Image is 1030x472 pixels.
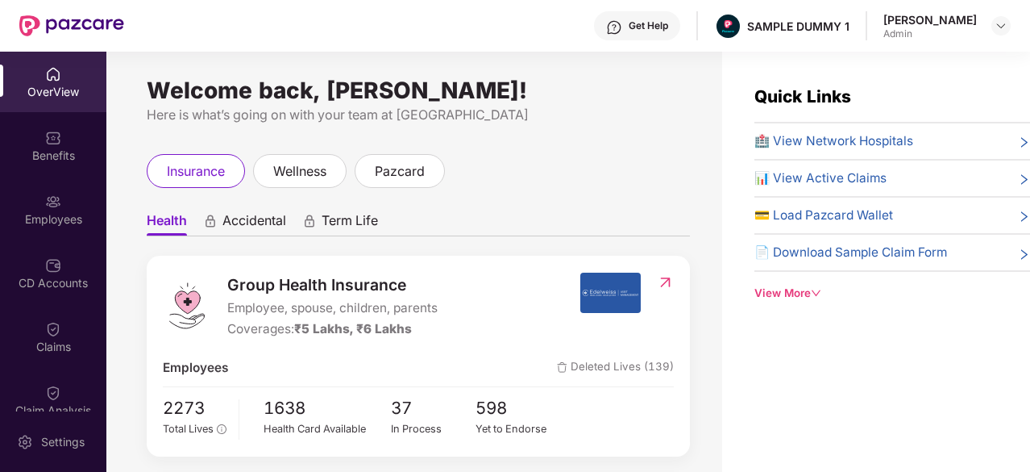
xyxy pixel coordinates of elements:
[1018,172,1030,188] span: right
[754,206,893,225] span: 💳 Load Pazcard Wallet
[264,421,391,437] div: Health Card Available
[45,257,61,274] img: svg+xml;base64,PHN2ZyBpZD0iQ0RfQWNjb3VudHMiIGRhdGEtbmFtZT0iQ0QgQWNjb3VudHMiIHhtbG5zPSJodHRwOi8vd3...
[45,130,61,146] img: svg+xml;base64,PHN2ZyBpZD0iQmVuZWZpdHMiIHhtbG5zPSJodHRwOi8vd3d3LnczLm9yZy8yMDAwL3N2ZyIgd2lkdGg9Ij...
[227,299,438,318] span: Employee, spouse, children, parents
[203,214,218,228] div: animation
[227,320,438,339] div: Coverages:
[716,15,740,38] img: Pazcare_Alternative_logo-01-01.png
[227,273,438,297] span: Group Health Insurance
[657,274,674,290] img: RedirectIcon
[17,434,33,450] img: svg+xml;base64,PHN2ZyBpZD0iU2V0dGluZy0yMHgyMCIgeG1sbnM9Imh0dHA6Ly93d3cudzMub3JnLzIwMDAvc3ZnIiB3aW...
[754,86,851,107] span: Quick Links
[217,424,226,433] span: info-circle
[391,421,476,437] div: In Process
[580,273,641,313] img: insurerIcon
[264,395,391,422] span: 1638
[19,15,124,36] img: New Pazcare Logo
[167,161,225,182] span: insurance
[1018,246,1030,262] span: right
[45,66,61,82] img: svg+xml;base64,PHN2ZyBpZD0iSG9tZSIgeG1sbnM9Imh0dHA6Ly93d3cudzMub3JnLzIwMDAvc3ZnIiB3aWR0aD0iMjAiIG...
[375,161,425,182] span: pazcard
[222,212,286,236] span: Accidental
[754,132,913,151] span: 🏥 View Network Hospitals
[754,243,947,262] span: 📄 Download Sample Claim Form
[391,395,476,422] span: 37
[1018,135,1030,151] span: right
[273,161,326,182] span: wellness
[557,362,567,373] img: deleteIcon
[163,395,226,422] span: 2273
[811,288,821,299] span: down
[302,214,317,228] div: animation
[322,212,378,236] span: Term Life
[629,19,668,32] div: Get Help
[45,194,61,210] img: svg+xml;base64,PHN2ZyBpZD0iRW1wbG95ZWVzIiB4bWxucz0iaHR0cDovL3d3dy53My5vcmcvMjAwMC9zdmciIHdpZHRoPS...
[476,395,561,422] span: 598
[557,358,674,378] span: Deleted Lives (139)
[163,423,214,435] span: Total Lives
[147,84,690,97] div: Welcome back, [PERSON_NAME]!
[883,12,977,27] div: [PERSON_NAME]
[476,421,561,437] div: Yet to Endorse
[754,285,1030,302] div: View More
[747,19,849,34] div: SAMPLE DUMMY 1
[147,105,690,125] div: Here is what’s going on with your team at [GEOGRAPHIC_DATA]
[995,19,1007,32] img: svg+xml;base64,PHN2ZyBpZD0iRHJvcGRvd24tMzJ4MzIiIHhtbG5zPSJodHRwOi8vd3d3LnczLm9yZy8yMDAwL3N2ZyIgd2...
[45,321,61,337] img: svg+xml;base64,PHN2ZyBpZD0iQ2xhaW0iIHhtbG5zPSJodHRwOi8vd3d3LnczLm9yZy8yMDAwL3N2ZyIgd2lkdGg9IjIwIi...
[147,212,187,236] span: Health
[163,358,228,378] span: Employees
[606,19,622,36] img: svg+xml;base64,PHN2ZyBpZD0iSGVscC0zMngzMiIgeG1sbnM9Imh0dHA6Ly93d3cudzMub3JnLzIwMDAvc3ZnIiB3aWR0aD...
[294,321,412,336] span: ₹5 Lakhs, ₹6 Lakhs
[883,27,977,40] div: Admin
[36,434,89,450] div: Settings
[754,169,887,188] span: 📊 View Active Claims
[45,385,61,401] img: svg+xml;base64,PHN2ZyBpZD0iQ2xhaW0iIHhtbG5zPSJodHRwOi8vd3d3LnczLm9yZy8yMDAwL3N2ZyIgd2lkdGg9IjIwIi...
[163,282,211,330] img: logo
[1018,209,1030,225] span: right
